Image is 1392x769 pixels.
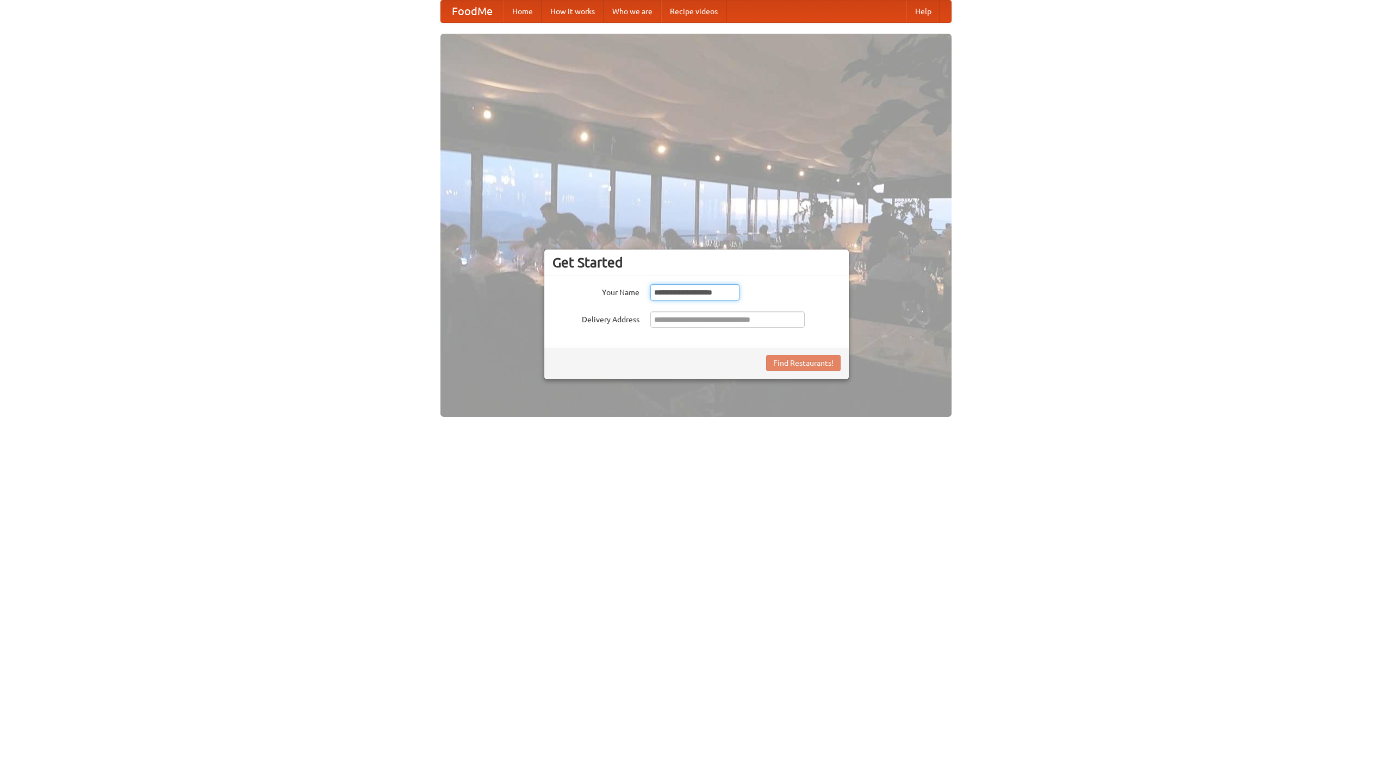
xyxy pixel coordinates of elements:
a: FoodMe [441,1,504,22]
h3: Get Started [552,254,841,271]
a: How it works [542,1,604,22]
label: Your Name [552,284,639,298]
a: Recipe videos [661,1,726,22]
button: Find Restaurants! [766,355,841,371]
a: Home [504,1,542,22]
label: Delivery Address [552,311,639,325]
a: Help [906,1,940,22]
a: Who we are [604,1,661,22]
